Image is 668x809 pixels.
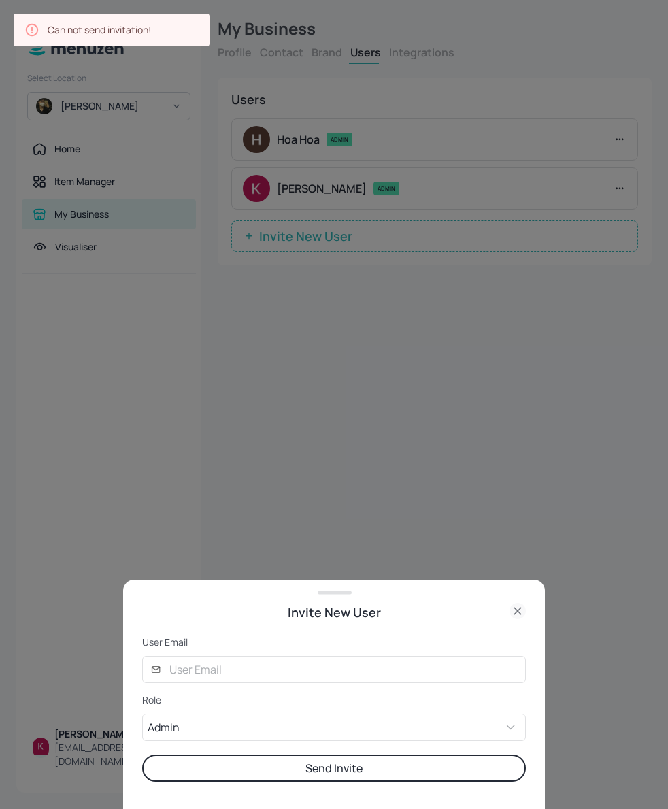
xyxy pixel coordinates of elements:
[161,656,526,683] input: User Email
[142,603,526,622] div: Invite New User
[142,714,503,741] div: Admin
[142,635,526,649] p: User Email
[142,755,526,782] button: Send Invite
[48,18,151,42] div: Can not send invitation!
[142,693,526,707] p: Role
